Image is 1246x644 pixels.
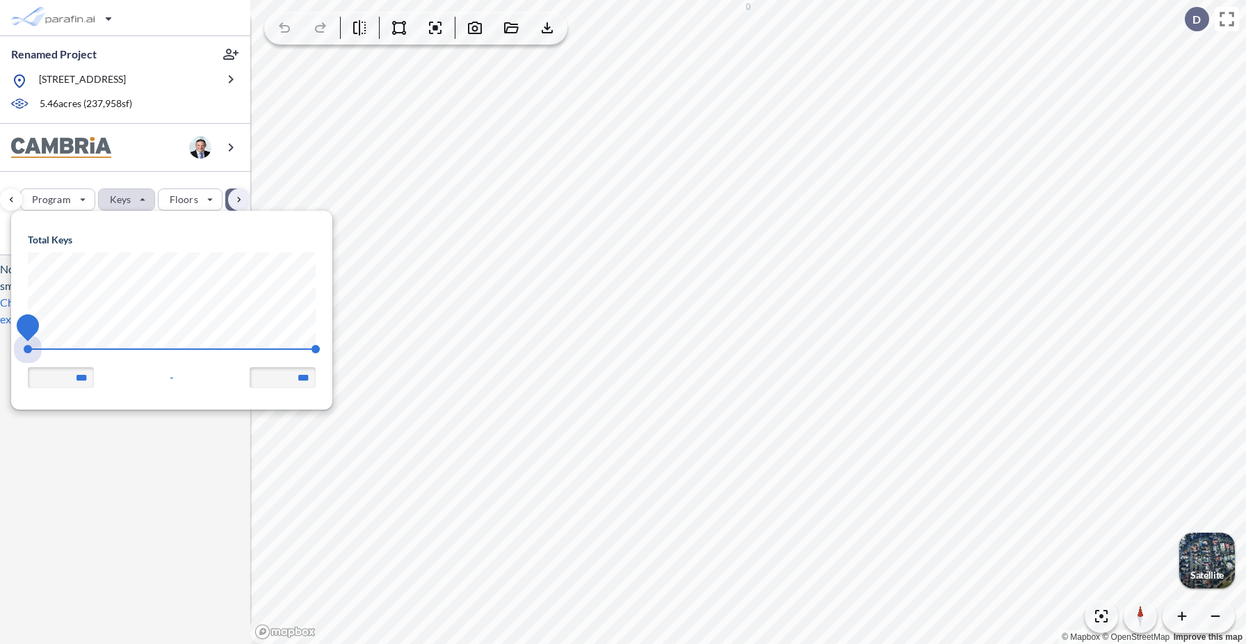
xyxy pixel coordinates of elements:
[170,193,198,207] p: Floors
[1102,632,1170,642] a: OpenStreetMap
[1174,632,1243,642] a: Improve this map
[1190,570,1224,581] p: Satellite
[98,188,155,211] button: Keys
[20,188,95,211] button: Program
[32,193,71,207] p: Program
[225,188,302,211] button: Height
[189,136,211,159] img: user logo
[1179,533,1235,588] img: Switcher Image
[158,188,222,211] button: Floors
[39,72,126,90] p: [STREET_ADDRESS]
[1179,533,1235,588] button: Switcher ImageSatellite
[11,137,111,159] img: BrandImage
[28,233,316,247] h5: Total Keys
[40,97,132,112] p: 5.46 acres ( 237,958 sf)
[11,47,97,62] p: Renamed Project
[23,321,33,330] span: 74
[1062,632,1100,642] a: Mapbox
[1192,13,1201,26] p: D
[28,367,316,388] div: -
[254,624,316,640] a: Mapbox homepage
